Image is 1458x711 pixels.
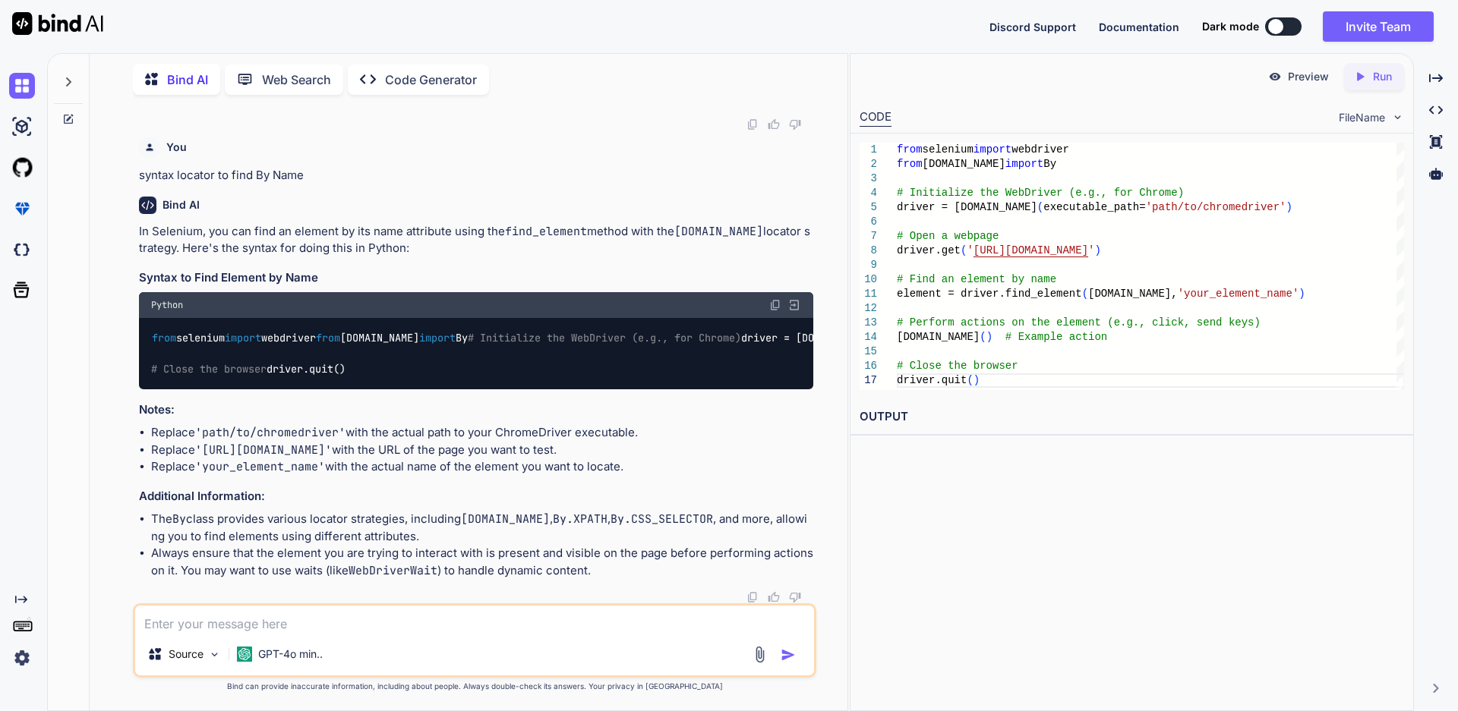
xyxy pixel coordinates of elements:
[967,244,973,256] span: '
[151,424,813,442] li: Replace with the actual path to your ChromeDriver executable.
[860,373,877,388] div: 17
[208,648,221,661] img: Pick Models
[1081,288,1087,300] span: (
[385,71,477,89] p: Code Generator
[1145,201,1286,213] span: 'path/to/chromedriver'
[419,331,456,344] span: import
[1037,201,1043,213] span: (
[172,511,186,527] code: By
[349,563,437,578] code: WebDriverWait
[237,647,252,662] img: GPT-4o mini
[151,299,183,311] span: Python
[860,359,877,373] div: 16
[139,401,813,419] h3: Notes:
[789,118,801,131] img: dislike
[151,362,267,376] span: # Close the browser
[897,143,923,156] span: from
[967,374,973,386] span: (
[860,287,877,301] div: 11
[980,331,986,343] span: (
[1043,158,1056,170] span: By
[12,12,103,35] img: Bind AI
[611,511,713,527] code: By.CSS_SELECTOR
[781,647,796,662] img: icon
[139,167,813,184] p: syntax locator to find By Name
[1216,316,1261,329] span: d keys)
[262,71,331,89] p: Web Search
[139,223,813,257] p: In Selenium, you can find an element by its name attribute using the method with the locator stra...
[922,143,973,156] span: selenium
[468,331,741,344] span: # Initialize the WebDriver (e.g., for Chrome)
[674,224,763,239] code: [DOMAIN_NAME]
[746,118,759,131] img: copy
[768,118,780,131] img: like
[986,331,992,343] span: )
[850,399,1413,435] h2: OUTPUT
[860,258,877,272] div: 9
[225,331,261,344] span: import
[1099,19,1179,35] button: Documentation
[897,374,967,386] span: driver.quit
[897,316,1216,329] span: # Perform actions on the element (e.g., click, sen
[860,215,877,229] div: 6
[151,511,813,545] li: The class provides various locator strategies, including , , , and more, allowing you to find ele...
[897,273,1056,285] span: # Find an element by name
[768,591,780,603] img: like
[166,140,187,155] h6: You
[152,331,176,344] span: from
[1339,110,1385,125] span: FileName
[9,114,35,140] img: ai-studio
[989,19,1076,35] button: Discord Support
[1005,158,1043,170] span: import
[897,288,1082,300] span: element = driver.find_element
[461,511,550,527] code: [DOMAIN_NAME]
[1099,20,1179,33] span: Documentation
[973,143,1011,156] span: import
[1043,201,1145,213] span: executable_path=
[1088,244,1094,256] span: '
[787,298,801,312] img: Open in Browser
[1177,288,1299,300] span: 'your_element_name'
[973,244,1087,256] span: [URL][DOMAIN_NAME]
[1286,201,1292,213] span: )
[258,647,323,662] p: GPT-4o min..
[1373,69,1392,84] p: Run
[1088,288,1178,300] span: [DOMAIN_NAME],
[151,458,813,476] li: Replace with the actual name of the element you want to locate.
[860,200,877,215] div: 5
[751,646,768,663] img: attachment
[1323,11,1434,42] button: Invite Team
[897,244,961,256] span: driver.get
[195,425,346,440] code: 'path/to/chromedriver'
[897,331,980,343] span: [DOMAIN_NAME]
[860,344,877,359] div: 15
[860,143,877,157] div: 1
[9,645,35,671] img: settings
[897,201,1037,213] span: driver = [DOMAIN_NAME]
[989,20,1076,33] span: Discord Support
[961,244,967,256] span: (
[789,591,801,603] img: dislike
[860,229,877,244] div: 7
[139,488,813,505] h3: Additional Information:
[860,272,877,287] div: 10
[1094,244,1100,256] span: )
[860,316,877,330] div: 13
[1202,19,1259,34] span: Dark mode
[860,157,877,171] div: 2
[169,647,204,662] p: Source
[1288,69,1329,84] p: Preview
[1299,288,1305,300] span: )
[167,71,208,89] p: Bind AI
[860,330,877,344] div: 14
[897,230,999,242] span: # Open a webpage
[860,301,877,316] div: 12
[897,187,1184,199] span: # Initialize the WebDriver (e.g., for Chrome)
[139,269,813,287] h3: Syntax to Find Element by Name
[553,511,607,527] code: By.XPATH
[769,299,781,311] img: copy
[133,681,816,692] p: Bind can provide inaccurate information, including about people. Always double-check its answers....
[151,545,813,579] li: Always ensure that the element you are trying to interact with is present and visible on the page...
[9,237,35,263] img: darkCloudIdeIcon
[860,109,892,127] div: CODE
